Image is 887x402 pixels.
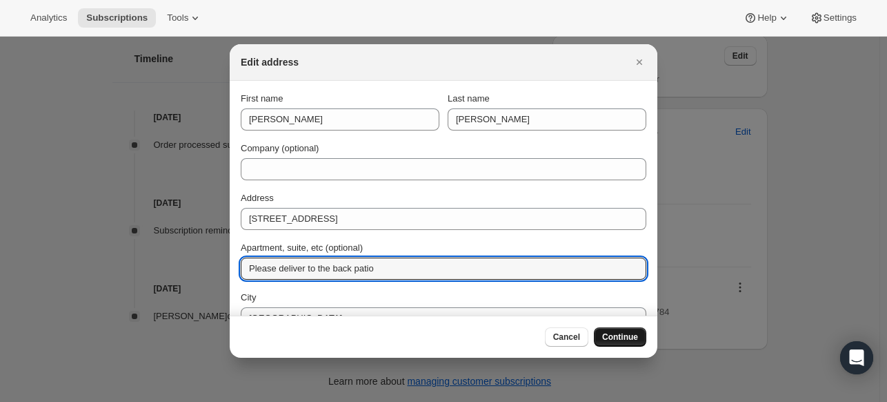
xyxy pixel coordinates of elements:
[801,8,865,28] button: Settings
[840,341,873,374] div: Open Intercom Messenger
[545,327,588,347] button: Cancel
[241,55,299,69] h2: Edit address
[735,8,798,28] button: Help
[86,12,148,23] span: Subscriptions
[824,12,857,23] span: Settings
[241,193,274,203] span: Address
[602,332,638,343] span: Continue
[241,143,319,153] span: Company (optional)
[241,242,363,253] span: Apartment, suite, etc (optional)
[757,12,776,23] span: Help
[78,8,156,28] button: Subscriptions
[630,52,649,72] button: Close
[241,292,256,303] span: City
[553,332,580,343] span: Cancel
[241,93,283,104] span: First name
[594,327,646,347] button: Continue
[30,12,67,23] span: Analytics
[159,8,210,28] button: Tools
[167,12,188,23] span: Tools
[22,8,75,28] button: Analytics
[448,93,490,104] span: Last name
